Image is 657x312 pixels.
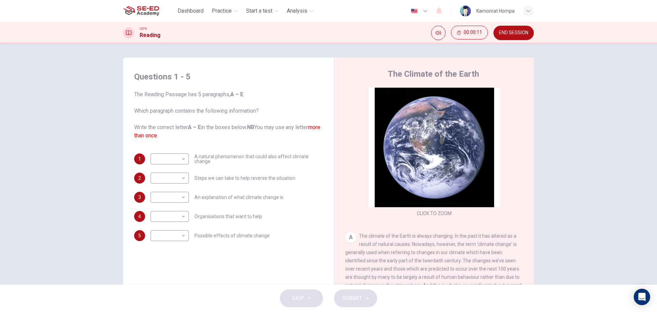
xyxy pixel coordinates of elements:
span: Practice [212,7,232,15]
span: CEFR [140,26,147,31]
h1: Reading [140,31,160,39]
span: Analysis [287,7,307,15]
span: 00:00:11 [464,30,482,35]
b: A – E [230,91,243,98]
div: Open Intercom Messenger [634,289,650,305]
h4: The Climate of the Earth [388,68,479,79]
span: A natural phenomenon that could also affect climate change [194,154,323,164]
img: en [410,9,418,14]
img: SE-ED Academy logo [123,4,159,18]
span: An explanation of what climate change is [194,195,283,200]
button: 00:00:11 [451,26,488,39]
a: SE-ED Academy logo [123,4,175,18]
span: 3 [138,195,141,200]
h4: Questions 1 - 5 [134,71,323,82]
span: The Reading Passage has 5 paragraphs, . Which paragraph contains the following information? Write... [134,90,323,140]
span: 5 [138,233,141,238]
span: END SESSION [499,30,528,36]
span: 4 [138,214,141,219]
b: NB [247,124,254,130]
span: Possible effects of climate change [194,233,270,238]
span: Steps we can take to help reverse the situation [194,176,295,180]
button: Start a test [243,5,281,17]
div: Mute [431,26,446,40]
button: Practice [209,5,241,17]
div: Hide [451,26,488,40]
b: A – E [188,124,201,130]
span: 2 [138,176,141,180]
span: Start a test [246,7,272,15]
img: Profile picture [460,5,471,16]
button: Analysis [284,5,316,17]
div: A [345,232,356,243]
span: 1 [138,157,141,161]
button: Dashboard [175,5,206,17]
span: Organisations that want to help [194,214,262,219]
div: Kamonrat Hompa [476,7,515,15]
button: END SESSION [493,26,534,40]
span: Dashboard [178,7,204,15]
